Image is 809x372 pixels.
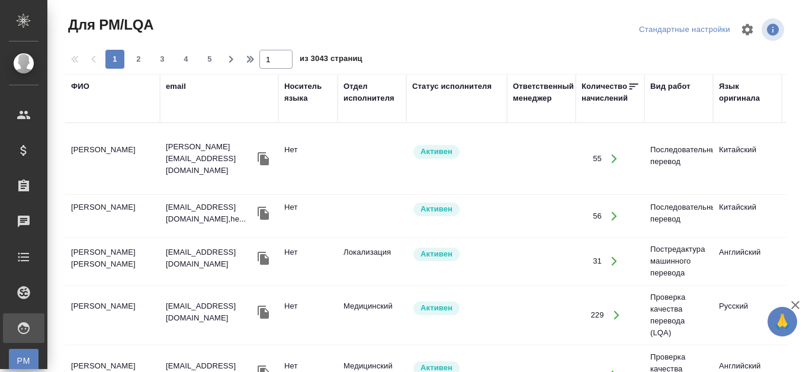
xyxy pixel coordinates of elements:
p: Активен [420,248,452,260]
button: Скопировать [255,303,272,321]
div: 56 [593,210,602,222]
p: [EMAIL_ADDRESS][DOMAIN_NAME],he... [166,201,255,225]
td: Нет [278,240,338,282]
div: Ответственный менеджер [513,81,574,104]
div: Рядовой исполнитель: назначай с учетом рейтинга [412,300,501,316]
div: 31 [593,255,602,267]
td: [PERSON_NAME] [65,195,160,237]
button: 3 [153,50,172,69]
span: Настроить таблицу [733,15,762,44]
span: Посмотреть информацию [762,18,786,41]
button: Скопировать [255,204,272,222]
span: Для PM/LQA [65,15,153,34]
div: Количество начислений [582,81,628,104]
div: Рядовой исполнитель: назначай с учетом рейтинга [412,246,501,262]
button: 2 [129,50,148,69]
td: Английский [713,240,782,282]
td: Нет [278,294,338,336]
button: Открыть работы [602,249,627,274]
td: Китайский [713,138,782,179]
p: Активен [420,203,452,215]
td: Русский [713,294,782,336]
div: Рядовой исполнитель: назначай с учетом рейтинга [412,201,501,217]
div: split button [636,21,733,39]
td: Проверка качества перевода (LQA) [644,286,713,345]
span: 3 [153,53,172,65]
td: Нет [278,195,338,237]
td: Медицинский [338,294,406,336]
td: Последовательный перевод [644,195,713,237]
button: Открыть работы [602,147,627,171]
span: 2 [129,53,148,65]
span: PM [15,355,33,367]
button: Открыть работы [602,204,627,228]
td: [PERSON_NAME] [65,138,160,179]
div: Рядовой исполнитель: назначай с учетом рейтинга [412,144,501,160]
button: Открыть работы [605,303,629,328]
button: Скопировать [255,150,272,168]
div: 229 [590,309,603,321]
span: 5 [200,53,219,65]
td: [PERSON_NAME] [65,294,160,336]
td: [PERSON_NAME] [PERSON_NAME] [65,240,160,282]
div: Носитель языка [284,81,332,104]
p: [EMAIL_ADDRESS][DOMAIN_NAME] [166,246,255,270]
div: Язык оригинала [719,81,776,104]
p: [EMAIL_ADDRESS][DOMAIN_NAME] [166,300,255,324]
td: Нет [278,138,338,179]
div: 55 [593,153,602,165]
td: Постредактура машинного перевода [644,238,713,285]
div: Отдел исполнителя [343,81,400,104]
td: Последовательный перевод [644,138,713,179]
span: 4 [176,53,195,65]
div: email [166,81,186,92]
button: 4 [176,50,195,69]
span: 🙏 [772,309,792,334]
button: 🙏 [768,307,797,336]
span: из 3043 страниц [300,52,362,69]
div: ФИО [71,81,89,92]
p: Активен [420,146,452,158]
div: Вид работ [650,81,691,92]
button: Скопировать [255,249,272,267]
p: Активен [420,302,452,314]
p: [PERSON_NAME][EMAIL_ADDRESS][DOMAIN_NAME] [166,141,255,177]
td: Китайский [713,195,782,237]
td: Локализация [338,240,406,282]
button: 5 [200,50,219,69]
div: Статус исполнителя [412,81,492,92]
